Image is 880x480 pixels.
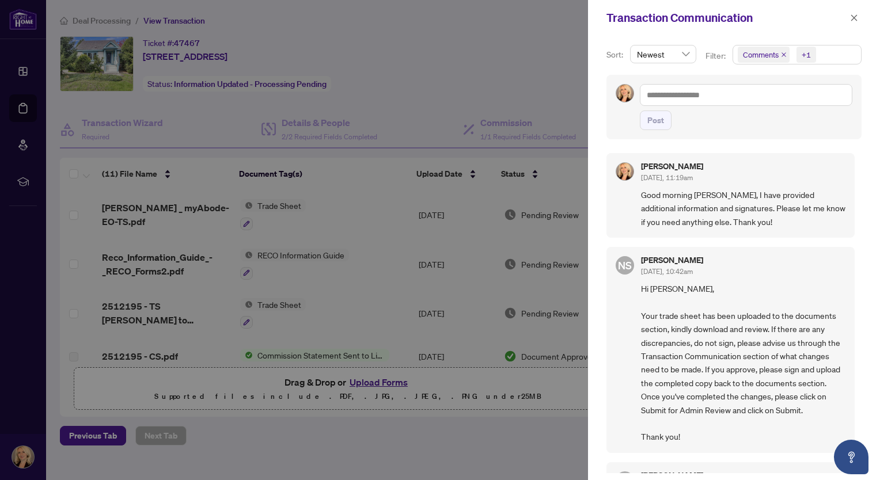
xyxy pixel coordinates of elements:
[641,471,703,479] h5: [PERSON_NAME]
[641,188,845,228] span: Good morning [PERSON_NAME], I have provided additional information and signatures. Please let me ...
[640,111,672,130] button: Post
[641,173,693,182] span: [DATE], 11:19am
[641,267,693,276] span: [DATE], 10:42am
[606,9,847,26] div: Transaction Communication
[641,162,703,170] h5: [PERSON_NAME]
[641,282,845,444] span: Hi [PERSON_NAME], Your trade sheet has been uploaded to the documents section, kindly download an...
[705,49,727,62] p: Filter:
[738,47,790,63] span: Comments
[781,52,787,58] span: close
[606,48,625,61] p: Sort:
[850,14,858,22] span: close
[616,163,634,180] img: Profile Icon
[834,440,868,474] button: Open asap
[637,45,689,63] span: Newest
[802,49,811,60] div: +1
[618,257,632,273] span: NS
[641,256,703,264] h5: [PERSON_NAME]
[743,49,779,60] span: Comments
[616,85,634,102] img: Profile Icon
